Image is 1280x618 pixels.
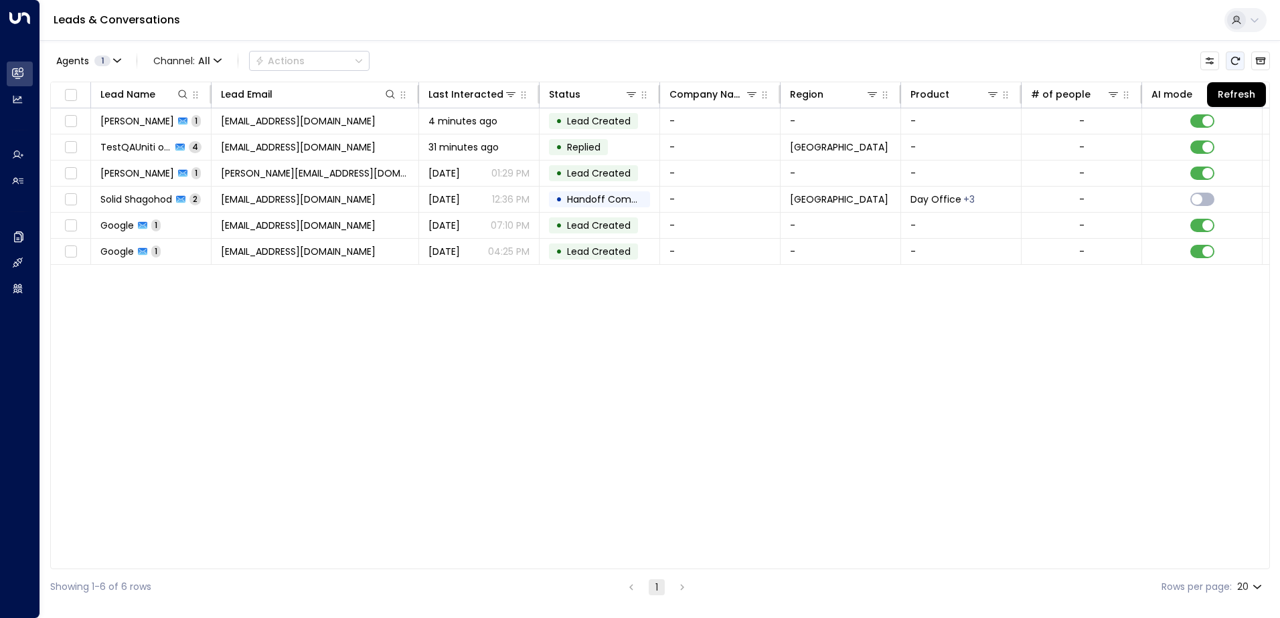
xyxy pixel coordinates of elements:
[54,12,180,27] a: Leads & Conversations
[151,245,161,257] span: 1
[189,193,201,205] span: 2
[151,219,161,231] span: 1
[189,141,202,152] span: 4
[901,239,1022,264] td: -
[649,579,665,595] button: page 1
[963,193,975,206] div: Long Term Office,Short Term Office,Workstation
[660,187,781,212] td: -
[62,243,79,260] span: Toggle select row
[623,579,691,595] nav: pagination navigation
[556,240,562,263] div: •
[100,245,134,258] span: Google
[249,51,370,71] button: Actions
[660,108,781,134] td: -
[1079,193,1085,206] div: -
[901,108,1022,134] td: -
[62,87,79,104] span: Toggle select all
[910,86,949,102] div: Product
[1251,51,1270,70] button: Archived Leads
[910,193,961,206] span: Day Office
[549,86,638,102] div: Status
[148,51,227,70] span: Channel:
[62,139,79,156] span: Toggle select row
[556,188,562,211] div: •
[781,239,901,264] td: -
[428,219,460,232] span: Sep 09, 2025
[567,219,631,232] span: Lead Created
[428,193,460,206] span: Sep 19, 2025
[198,56,210,66] span: All
[428,86,503,102] div: Last Interacted
[549,86,580,102] div: Status
[1031,86,1120,102] div: # of people
[1079,114,1085,128] div: -
[781,213,901,238] td: -
[1200,51,1219,70] button: Customize
[1031,86,1091,102] div: # of people
[1226,51,1245,70] span: Refresh
[1237,577,1265,597] div: 20
[492,193,530,206] p: 12:36 PM
[221,86,272,102] div: Lead Email
[781,161,901,186] td: -
[100,140,171,154] span: TestQAUniti otherZAP
[1162,580,1232,594] label: Rows per page:
[221,140,376,154] span: testqauniti.otherzap@yahoo.com
[660,239,781,264] td: -
[567,167,631,180] span: Lead Created
[781,108,901,134] td: -
[1079,219,1085,232] div: -
[221,193,376,206] span: solidshagohod@gmail.com
[100,167,174,180] span: Daniel Teixeira
[1079,140,1085,154] div: -
[488,245,530,258] p: 04:25 PM
[567,245,631,258] span: Lead Created
[669,86,758,102] div: Company Name
[790,193,888,206] span: London
[491,219,530,232] p: 07:10 PM
[221,245,376,258] span: privacy-noreply@google.com
[428,140,499,154] span: 31 minutes ago
[148,51,227,70] button: Channel:All
[50,580,151,594] div: Showing 1-6 of 6 rows
[221,167,409,180] span: daniel.teixeira@iwgplc.com
[428,167,460,180] span: Sep 19, 2025
[428,114,497,128] span: 4 minutes ago
[556,162,562,185] div: •
[221,219,376,232] span: no-reply@accounts.google.com
[660,134,781,160] td: -
[556,136,562,159] div: •
[790,86,823,102] div: Region
[249,51,370,71] div: Button group with a nested menu
[790,140,888,154] span: London
[100,114,174,128] span: raghav agarwal
[428,245,460,258] span: Aug 08, 2025
[1151,86,1192,102] div: AI mode
[100,86,189,102] div: Lead Name
[428,86,517,102] div: Last Interacted
[790,86,879,102] div: Region
[1207,82,1266,107] div: Refresh
[191,167,201,179] span: 1
[50,51,126,70] button: Agents1
[100,86,155,102] div: Lead Name
[901,213,1022,238] td: -
[1079,167,1085,180] div: -
[556,214,562,237] div: •
[1079,245,1085,258] div: -
[255,55,305,67] div: Actions
[56,56,89,66] span: Agents
[567,193,661,206] span: Handoff Completed
[191,115,201,126] span: 1
[567,140,601,154] span: Replied
[221,114,376,128] span: a.raghav89@gmail.com
[556,110,562,132] div: •
[660,213,781,238] td: -
[62,165,79,182] span: Toggle select row
[221,86,397,102] div: Lead Email
[1151,86,1241,102] div: AI mode
[94,56,110,66] span: 1
[100,219,134,232] span: Google
[901,161,1022,186] td: -
[669,86,745,102] div: Company Name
